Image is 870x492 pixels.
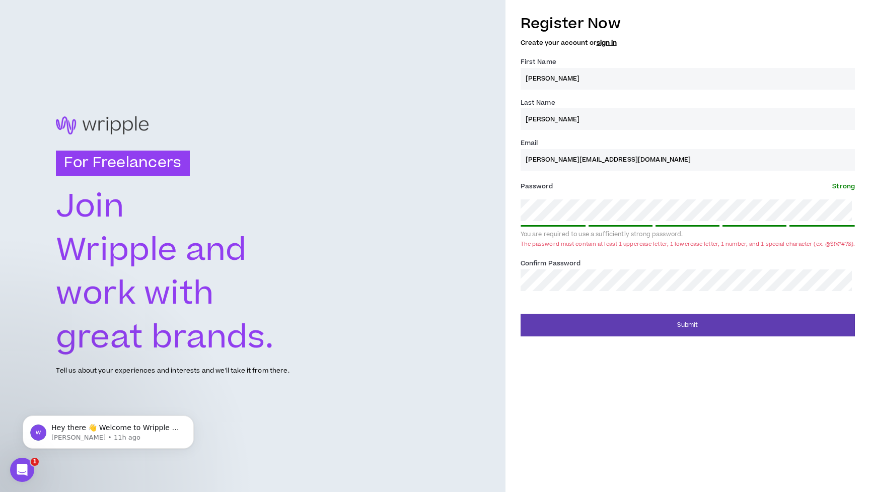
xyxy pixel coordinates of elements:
[56,271,213,317] text: work with
[521,255,581,271] label: Confirm Password
[521,39,855,46] h5: Create your account or
[56,315,273,361] text: great brands.
[521,68,855,90] input: First name
[521,231,855,239] div: You are required to use a sufficiently strong password.
[521,314,855,336] button: Submit
[8,394,209,465] iframe: Intercom notifications message
[521,13,855,34] h3: Register Now
[521,54,556,70] label: First Name
[521,182,553,191] span: Password
[597,38,617,47] a: sign in
[31,458,39,466] span: 1
[521,108,855,130] input: Last name
[56,228,248,273] text: Wripple and
[521,149,855,171] input: Enter Email
[521,240,855,248] div: The password must contain at least 1 uppercase letter, 1 lowercase letter, 1 number, and 1 specia...
[56,151,189,176] h3: For Freelancers
[521,95,555,111] label: Last Name
[56,184,124,230] text: Join
[832,182,855,191] span: Strong
[56,366,289,376] p: Tell us about your experiences and interests and we'll take it from there.
[521,135,538,151] label: Email
[10,458,34,482] iframe: Intercom live chat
